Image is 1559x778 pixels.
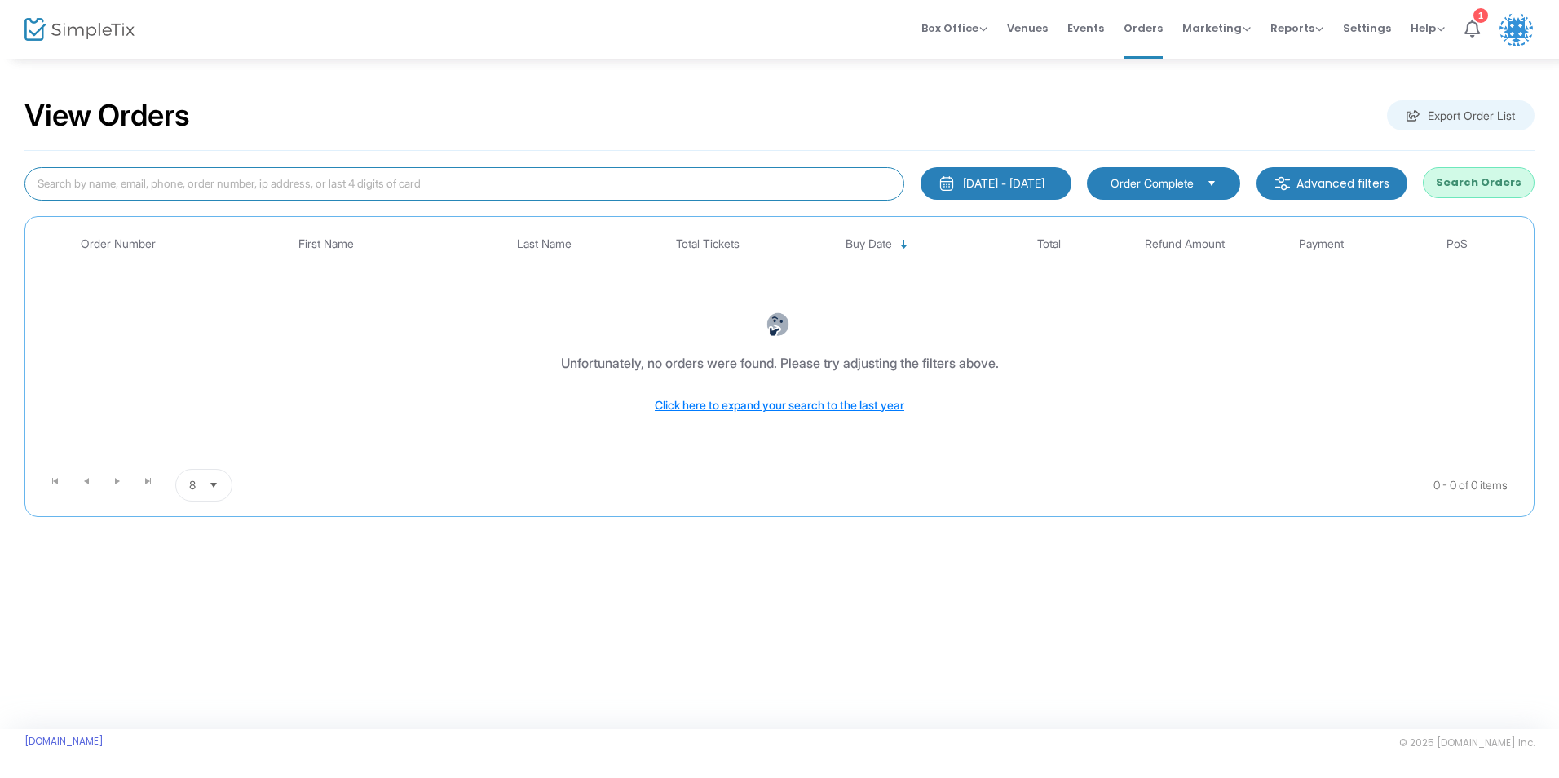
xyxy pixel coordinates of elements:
span: Events [1067,7,1104,49]
th: Refund Amount [1117,225,1253,263]
span: Help [1411,20,1445,36]
span: Sortable [898,238,911,251]
span: Order Complete [1111,175,1194,192]
th: Total [980,225,1116,263]
span: Orders [1124,7,1163,49]
input: Search by name, email, phone, order number, ip address, or last 4 digits of card [24,167,904,201]
span: Buy Date [846,237,892,251]
th: Total Tickets [640,225,776,263]
span: Last Name [517,237,572,251]
span: Box Office [921,20,987,36]
span: Marketing [1182,20,1251,36]
a: [DOMAIN_NAME] [24,735,104,748]
span: First Name [298,237,354,251]
img: monthly [938,175,955,192]
div: [DATE] - [DATE] [963,175,1044,192]
span: Venues [1007,7,1048,49]
span: Order Number [81,237,156,251]
div: Data table [33,225,1526,462]
span: 8 [189,477,196,493]
img: filter [1274,175,1291,192]
button: Select [1200,175,1223,192]
button: Search Orders [1423,167,1535,198]
span: Reports [1270,20,1323,36]
div: Unfortunately, no orders were found. Please try adjusting the filters above. [561,353,999,373]
img: face-thinking.png [766,312,790,337]
button: Select [202,470,225,501]
h2: View Orders [24,98,190,134]
span: © 2025 [DOMAIN_NAME] Inc. [1399,736,1535,749]
div: 1 [1473,8,1488,23]
span: Settings [1343,7,1391,49]
kendo-pager-info: 0 - 0 of 0 items [395,469,1508,502]
button: [DATE] - [DATE] [921,167,1071,200]
m-button: Advanced filters [1256,167,1407,200]
span: Payment [1299,237,1344,251]
span: Click here to expand your search to the last year [655,398,904,412]
span: PoS [1446,237,1468,251]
